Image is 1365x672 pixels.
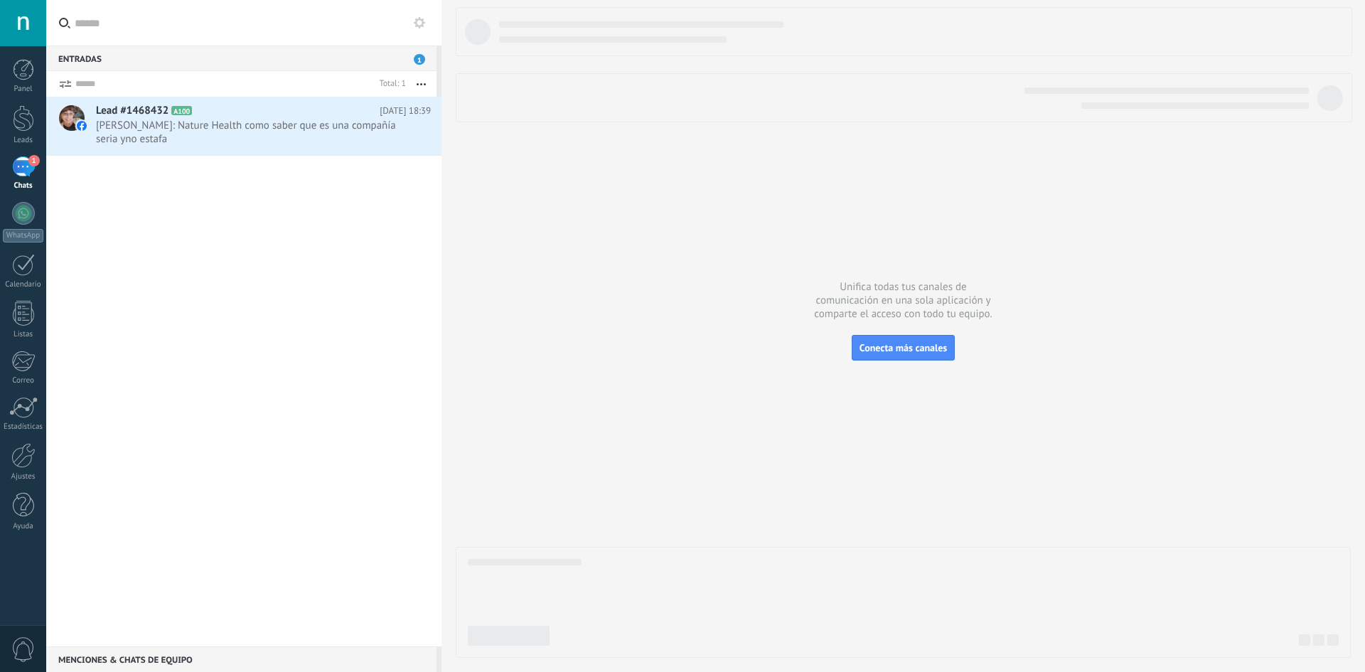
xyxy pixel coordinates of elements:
[3,330,44,339] div: Listas
[3,376,44,385] div: Correo
[3,85,44,94] div: Panel
[96,119,404,146] span: [PERSON_NAME]: Nature Health como saber que es una compañía seria yno estafa
[46,97,441,155] a: Lead #1468432 A100 [DATE] 18:39 [PERSON_NAME]: Nature Health como saber que es una compañía seria...
[3,229,43,242] div: WhatsApp
[3,422,44,432] div: Estadísticas
[171,106,192,115] span: A100
[3,181,44,191] div: Chats
[77,121,87,131] img: facebook-sm.svg
[3,280,44,289] div: Calendario
[380,104,431,118] span: [DATE] 18:39
[3,472,44,481] div: Ajustes
[46,646,437,672] div: Menciones & Chats de equipo
[852,335,955,361] button: Conecta más canales
[28,155,40,166] span: 1
[860,341,947,354] span: Conecta más canales
[3,136,44,145] div: Leads
[96,104,168,118] span: Lead #1468432
[3,522,44,531] div: Ayuda
[46,46,437,71] div: Entradas
[374,77,406,91] div: Total: 1
[414,54,425,65] span: 1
